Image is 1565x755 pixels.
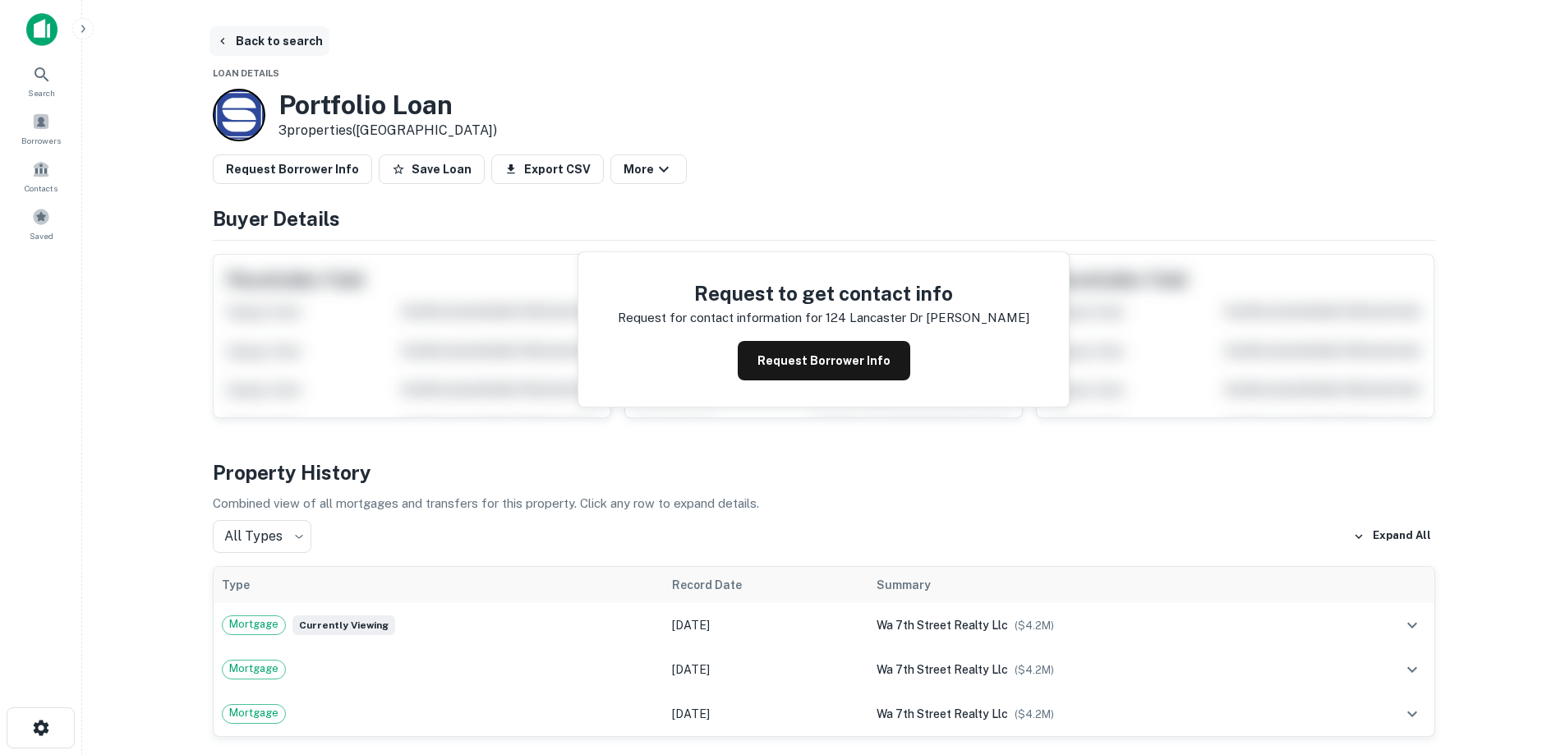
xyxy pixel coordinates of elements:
[877,707,1008,720] span: wa 7th street realty llc
[5,106,77,150] a: Borrowers
[610,154,687,184] button: More
[292,615,395,635] span: Currently viewing
[223,661,285,677] span: Mortgage
[213,520,311,553] div: All Types
[618,279,1029,308] h4: Request to get contact info
[30,229,53,242] span: Saved
[664,647,868,692] td: [DATE]
[213,494,1435,513] p: Combined view of all mortgages and transfers for this property. Click any row to expand details.
[223,705,285,721] span: Mortgage
[1398,700,1426,728] button: expand row
[213,458,1435,487] h4: Property History
[1398,611,1426,639] button: expand row
[664,603,868,647] td: [DATE]
[28,86,55,99] span: Search
[738,341,910,380] button: Request Borrower Info
[26,13,58,46] img: capitalize-icon.png
[21,134,61,147] span: Borrowers
[664,692,868,736] td: [DATE]
[5,154,77,198] a: Contacts
[877,619,1008,632] span: wa 7th street realty llc
[868,567,1328,603] th: Summary
[213,204,1435,233] h4: Buyer Details
[5,201,77,246] a: Saved
[1015,664,1054,676] span: ($ 4.2M )
[25,182,58,195] span: Contacts
[664,567,868,603] th: Record Date
[877,663,1008,676] span: wa 7th street realty llc
[1483,624,1565,702] iframe: Chat Widget
[213,154,372,184] button: Request Borrower Info
[826,308,1029,328] p: 124 lancaster dr [PERSON_NAME]
[1015,619,1054,632] span: ($ 4.2M )
[223,616,285,633] span: Mortgage
[1398,656,1426,684] button: expand row
[214,567,664,603] th: Type
[278,121,497,140] p: 3 properties ([GEOGRAPHIC_DATA])
[1349,524,1435,549] button: Expand All
[618,308,822,328] p: Request for contact information for
[209,26,329,56] button: Back to search
[379,154,485,184] button: Save Loan
[5,58,77,103] a: Search
[491,154,604,184] button: Export CSV
[278,90,497,121] h3: Portfolio Loan
[213,68,279,78] span: Loan Details
[1015,708,1054,720] span: ($ 4.2M )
